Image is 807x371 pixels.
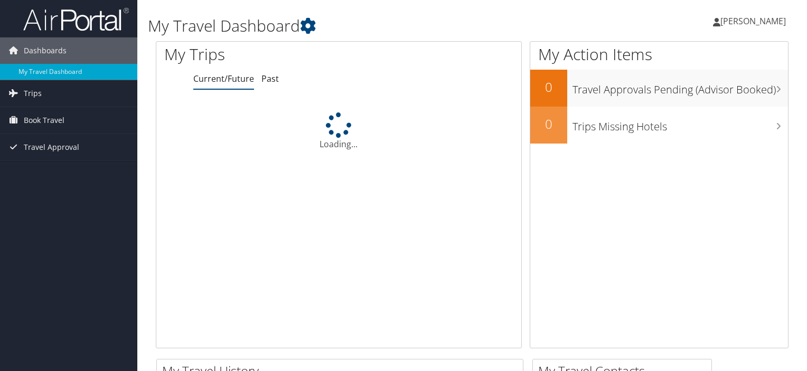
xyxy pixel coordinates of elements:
h3: Travel Approvals Pending (Advisor Booked) [573,77,788,97]
h2: 0 [530,115,567,133]
img: airportal-logo.png [23,7,129,32]
h1: My Action Items [530,43,788,65]
div: Loading... [156,112,521,150]
a: Past [261,73,279,84]
a: 0Travel Approvals Pending (Advisor Booked) [530,70,788,107]
h1: My Travel Dashboard [148,15,580,37]
a: [PERSON_NAME] [713,5,796,37]
a: Current/Future [193,73,254,84]
a: 0Trips Missing Hotels [530,107,788,144]
h2: 0 [530,78,567,96]
span: Travel Approval [24,134,79,160]
span: Dashboards [24,37,67,64]
span: Book Travel [24,107,64,134]
h3: Trips Missing Hotels [573,114,788,134]
h1: My Trips [164,43,361,65]
span: Trips [24,80,42,107]
span: [PERSON_NAME] [720,15,786,27]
